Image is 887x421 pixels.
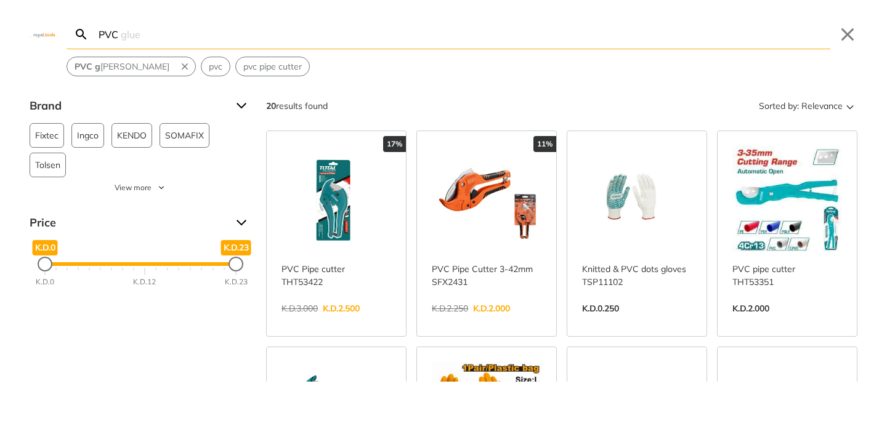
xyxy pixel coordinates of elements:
[838,25,857,44] button: Close
[236,57,309,76] button: Select suggestion: pvc pipe cutter
[243,60,302,73] span: pvc pipe cutter
[266,100,276,111] strong: 20
[165,124,204,147] span: SOMAFIX
[801,96,843,116] span: Relevance
[756,96,857,116] button: Sorted by:Relevance Sort
[235,57,310,76] div: Suggestion: pvc pipe cutter
[36,276,54,287] div: K.D.0
[177,57,195,76] button: Remove suggestion: PVC glue
[67,57,196,76] div: Suggestion: PVC glue
[133,276,156,287] div: K.D.12
[38,257,52,271] div: Minimum Price
[383,136,406,152] div: 17%
[111,123,152,148] button: KENDO
[30,123,64,148] button: Fixtec
[201,57,230,76] button: Select suggestion: pvc
[71,123,104,148] button: Ingco
[75,60,169,73] span: [PERSON_NAME]
[77,124,99,147] span: Ingco
[30,153,66,177] button: Tolsen
[96,20,830,49] input: Search…
[266,96,328,116] div: results found
[74,27,89,42] svg: Search
[30,182,251,193] button: View more
[533,136,556,152] div: 11%
[35,124,59,147] span: Fixtec
[30,96,227,116] span: Brand
[117,124,147,147] span: KENDO
[30,213,227,233] span: Price
[201,57,230,76] div: Suggestion: pvc
[35,153,60,177] span: Tolsen
[75,61,100,72] strong: PVC g
[179,61,190,72] svg: Remove suggestion: PVC glue
[225,276,248,287] div: K.D.23
[229,257,243,271] div: Maximum Price
[67,57,177,76] button: Select suggestion: PVC glue
[843,98,857,113] svg: Sort
[115,182,152,193] span: View more
[30,31,59,37] img: Close
[209,60,222,73] span: pvc
[160,123,209,148] button: SOMAFIX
